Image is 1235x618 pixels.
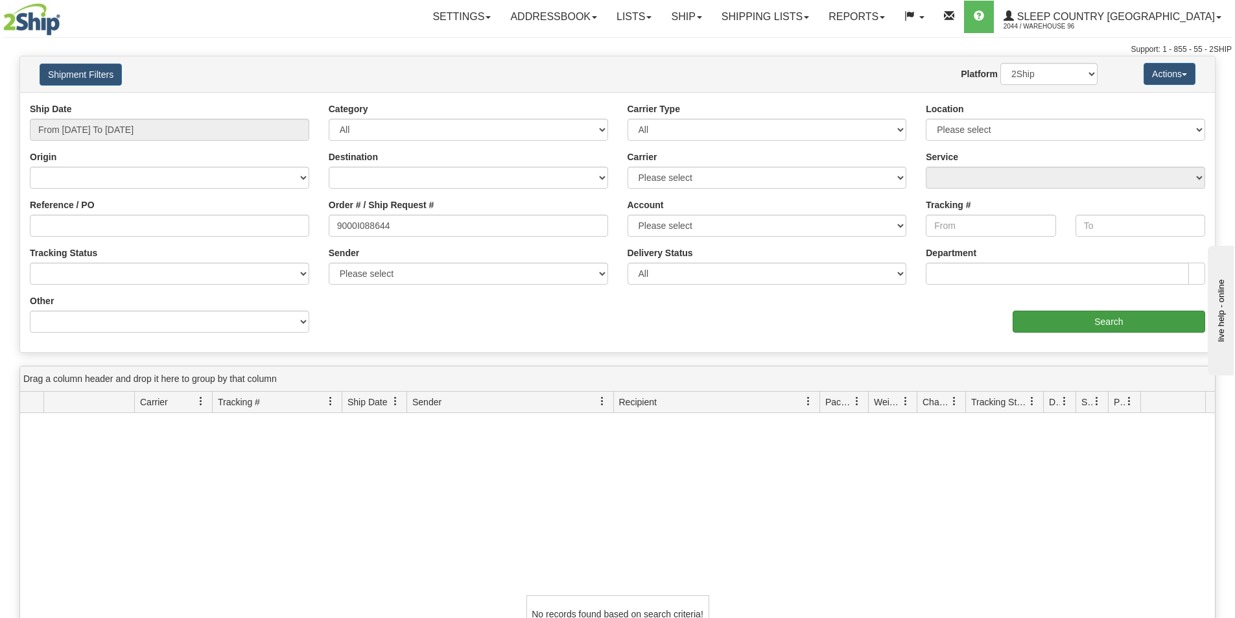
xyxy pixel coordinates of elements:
[1021,390,1043,412] a: Tracking Status filter column settings
[30,102,72,115] label: Ship Date
[661,1,711,33] a: Ship
[329,198,434,211] label: Order # / Ship Request #
[994,1,1231,33] a: Sleep Country [GEOGRAPHIC_DATA] 2044 / Warehouse 96
[591,390,613,412] a: Sender filter column settings
[628,198,664,211] label: Account
[1076,215,1205,237] input: To
[874,396,901,409] span: Weight
[1014,11,1215,22] span: Sleep Country [GEOGRAPHIC_DATA]
[1081,396,1092,409] span: Shipment Issues
[819,1,895,33] a: Reports
[923,396,950,409] span: Charge
[412,396,441,409] span: Sender
[3,3,60,36] img: logo2044.jpg
[20,366,1215,392] div: grid grouping header
[40,64,122,86] button: Shipment Filters
[797,390,819,412] a: Recipient filter column settings
[1118,390,1140,412] a: Pickup Status filter column settings
[30,198,95,211] label: Reference / PO
[971,396,1028,409] span: Tracking Status
[30,246,97,259] label: Tracking Status
[1013,311,1205,333] input: Search
[140,396,168,409] span: Carrier
[329,150,378,163] label: Destination
[10,11,120,21] div: live help - online
[1205,243,1234,375] iframe: chat widget
[500,1,607,33] a: Addressbook
[1049,396,1060,409] span: Delivery Status
[423,1,500,33] a: Settings
[926,150,958,163] label: Service
[1004,20,1101,33] span: 2044 / Warehouse 96
[628,102,680,115] label: Carrier Type
[1086,390,1108,412] a: Shipment Issues filter column settings
[329,246,359,259] label: Sender
[712,1,819,33] a: Shipping lists
[825,396,853,409] span: Packages
[1144,63,1195,85] button: Actions
[628,150,657,163] label: Carrier
[926,215,1055,237] input: From
[943,390,965,412] a: Charge filter column settings
[384,390,406,412] a: Ship Date filter column settings
[320,390,342,412] a: Tracking # filter column settings
[347,396,387,409] span: Ship Date
[846,390,868,412] a: Packages filter column settings
[926,198,970,211] label: Tracking #
[619,396,657,409] span: Recipient
[190,390,212,412] a: Carrier filter column settings
[3,44,1232,55] div: Support: 1 - 855 - 55 - 2SHIP
[607,1,661,33] a: Lists
[30,294,54,307] label: Other
[329,102,368,115] label: Category
[926,102,963,115] label: Location
[926,246,976,259] label: Department
[30,150,56,163] label: Origin
[895,390,917,412] a: Weight filter column settings
[961,67,998,80] label: Platform
[628,246,693,259] label: Delivery Status
[218,396,260,409] span: Tracking #
[1114,396,1125,409] span: Pickup Status
[1053,390,1076,412] a: Delivery Status filter column settings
